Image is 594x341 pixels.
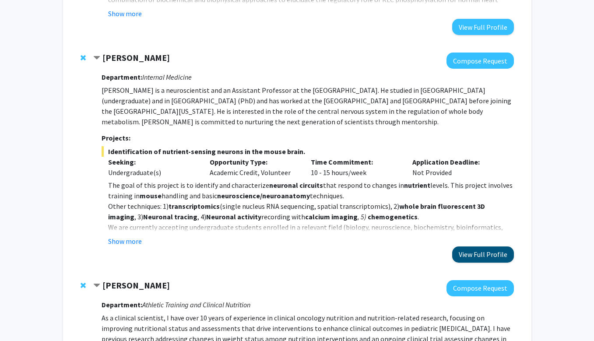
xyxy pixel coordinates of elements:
[217,191,310,200] strong: neuroscience/neuroanatomy
[452,246,514,263] button: View Full Profile
[81,282,86,289] span: Remove Corey Hawes from bookmarks
[206,212,261,221] strong: Neuronal activity
[102,280,170,291] strong: [PERSON_NAME]
[140,191,162,200] strong: mouse
[108,201,513,222] p: Other techniques: 1) (single nucleus RNA sequencing, spatial transcriptomics), 2) , 3) , 4) recor...
[108,8,142,19] button: Show more
[305,212,358,221] strong: calcium imaging
[102,300,142,309] strong: Department:
[412,157,501,167] p: Application Deadline:
[108,157,197,167] p: Seeking:
[269,181,323,190] strong: neuronal circuits
[142,300,250,309] i: Athletic Training and Clinical Nutrition
[108,167,197,178] div: Undergraduate(s)
[406,157,507,178] div: Not Provided
[311,157,399,167] p: Time Commitment:
[93,282,100,289] span: Contract Corey Hawes Bookmark
[304,157,406,178] div: 10 - 15 hours/week
[404,181,430,190] strong: nutrient
[93,55,100,62] span: Contract Ioannis Papazoglou Bookmark
[203,157,305,178] div: Academic Credit, Volunteer
[102,146,513,157] span: Identification of nutrient-sensing neurons in the mouse brain.
[446,53,514,69] button: Compose Request to Ioannis Papazoglou
[81,54,86,61] span: Remove Ioannis Papazoglou from bookmarks
[143,212,197,221] strong: Neuronal tracing
[102,52,170,63] strong: [PERSON_NAME]
[108,236,142,246] button: Show more
[142,73,192,81] i: Internal Medicine
[446,280,514,296] button: Compose Request to Corey Hawes
[452,19,514,35] button: View Full Profile
[108,222,513,243] p: We are currently accepting undergraduate students enrolled in a relevant field (biology, neurosci...
[169,202,220,211] strong: transcriptomics
[102,107,483,126] span: e is interested in the role of the central nervous system in the regulation of whole body metabol...
[102,73,142,81] strong: Department:
[108,202,485,221] strong: whole brain fluorescent 3D imaging
[108,180,513,201] p: The goal of this project is to identify and characterize that respond to changes in levels. This ...
[7,302,37,334] iframe: Chat
[366,212,418,221] strong: chemogenetics
[102,134,130,142] strong: Projects:
[358,212,366,221] em: , 5)
[210,157,298,167] p: Opportunity Type:
[102,85,513,127] p: [PERSON_NAME] is a neuroscientist and an Assistant Professor at the [GEOGRAPHIC_DATA]. He studied...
